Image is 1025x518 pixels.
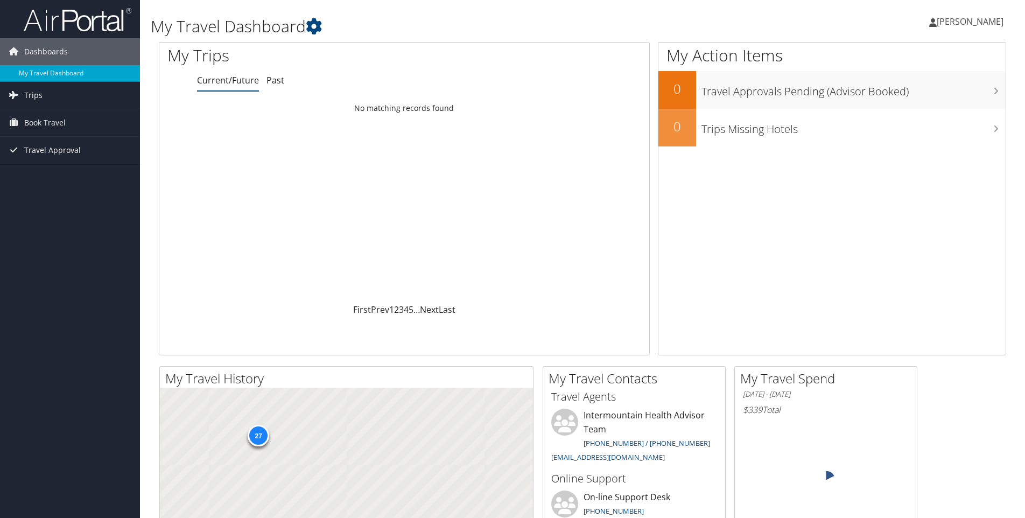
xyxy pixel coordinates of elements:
[658,44,1006,67] h1: My Action Items
[439,304,455,316] a: Last
[701,116,1006,137] h3: Trips Missing Hotels
[404,304,409,316] a: 4
[394,304,399,316] a: 2
[409,304,413,316] a: 5
[248,425,269,446] div: 27
[743,404,909,416] h6: Total
[389,304,394,316] a: 1
[399,304,404,316] a: 3
[413,304,420,316] span: …
[371,304,389,316] a: Prev
[929,5,1014,38] a: [PERSON_NAME]
[584,438,710,448] a: [PHONE_NUMBER] / [PHONE_NUMBER]
[937,16,1003,27] span: [PERSON_NAME]
[353,304,371,316] a: First
[551,389,717,404] h3: Travel Agents
[658,71,1006,109] a: 0Travel Approvals Pending (Advisor Booked)
[551,452,665,462] a: [EMAIL_ADDRESS][DOMAIN_NAME]
[24,38,68,65] span: Dashboards
[197,74,259,86] a: Current/Future
[420,304,439,316] a: Next
[743,404,762,416] span: $339
[24,7,131,32] img: airportal-logo.png
[701,79,1006,99] h3: Travel Approvals Pending (Advisor Booked)
[24,82,43,109] span: Trips
[549,369,725,388] h2: My Travel Contacts
[167,44,437,67] h1: My Trips
[159,99,649,118] td: No matching records found
[24,137,81,164] span: Travel Approval
[658,109,1006,146] a: 0Trips Missing Hotels
[165,369,533,388] h2: My Travel History
[546,409,722,466] li: Intermountain Health Advisor Team
[584,506,644,516] a: [PHONE_NUMBER]
[24,109,66,136] span: Book Travel
[743,389,909,400] h6: [DATE] - [DATE]
[658,80,696,98] h2: 0
[658,117,696,136] h2: 0
[151,15,726,38] h1: My Travel Dashboard
[551,471,717,486] h3: Online Support
[266,74,284,86] a: Past
[740,369,917,388] h2: My Travel Spend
